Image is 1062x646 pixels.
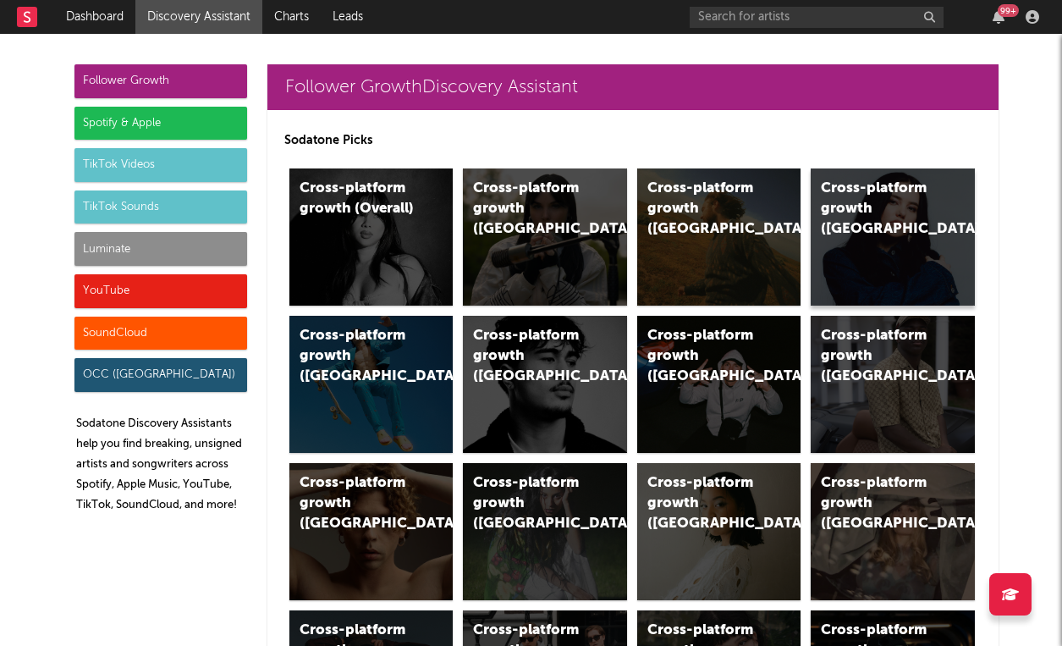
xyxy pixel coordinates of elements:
[74,107,247,141] div: Spotify & Apple
[637,463,801,600] a: Cross-platform growth ([GEOGRAPHIC_DATA])
[463,316,627,453] a: Cross-platform growth ([GEOGRAPHIC_DATA])
[463,168,627,306] a: Cross-platform growth ([GEOGRAPHIC_DATA])
[76,414,247,516] p: Sodatone Discovery Assistants help you find breaking, unsigned artists and songwriters across Spo...
[637,168,801,306] a: Cross-platform growth ([GEOGRAPHIC_DATA])
[473,473,588,534] div: Cross-platform growth ([GEOGRAPHIC_DATA])
[637,316,801,453] a: Cross-platform growth ([GEOGRAPHIC_DATA]/GSA)
[300,473,415,534] div: Cross-platform growth ([GEOGRAPHIC_DATA])
[647,326,762,387] div: Cross-platform growth ([GEOGRAPHIC_DATA]/GSA)
[289,168,454,306] a: Cross-platform growth (Overall)
[300,326,415,387] div: Cross-platform growth ([GEOGRAPHIC_DATA])
[300,179,415,219] div: Cross-platform growth (Overall)
[473,179,588,240] div: Cross-platform growth ([GEOGRAPHIC_DATA])
[74,190,247,224] div: TikTok Sounds
[74,64,247,98] div: Follower Growth
[74,274,247,308] div: YouTube
[289,316,454,453] a: Cross-platform growth ([GEOGRAPHIC_DATA])
[647,473,762,534] div: Cross-platform growth ([GEOGRAPHIC_DATA])
[821,179,936,240] div: Cross-platform growth ([GEOGRAPHIC_DATA])
[993,10,1004,24] button: 99+
[998,4,1019,17] div: 99 +
[463,463,627,600] a: Cross-platform growth ([GEOGRAPHIC_DATA])
[74,317,247,351] div: SoundCloud
[647,179,762,240] div: Cross-platform growth ([GEOGRAPHIC_DATA])
[821,473,936,534] div: Cross-platform growth ([GEOGRAPHIC_DATA])
[74,358,247,392] div: OCC ([GEOGRAPHIC_DATA])
[811,316,975,453] a: Cross-platform growth ([GEOGRAPHIC_DATA])
[473,326,588,387] div: Cross-platform growth ([GEOGRAPHIC_DATA])
[289,463,454,600] a: Cross-platform growth ([GEOGRAPHIC_DATA])
[284,130,982,151] p: Sodatone Picks
[811,168,975,306] a: Cross-platform growth ([GEOGRAPHIC_DATA])
[74,148,247,182] div: TikTok Videos
[690,7,944,28] input: Search for artists
[267,64,999,110] a: Follower GrowthDiscovery Assistant
[821,326,936,387] div: Cross-platform growth ([GEOGRAPHIC_DATA])
[74,232,247,266] div: Luminate
[811,463,975,600] a: Cross-platform growth ([GEOGRAPHIC_DATA])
